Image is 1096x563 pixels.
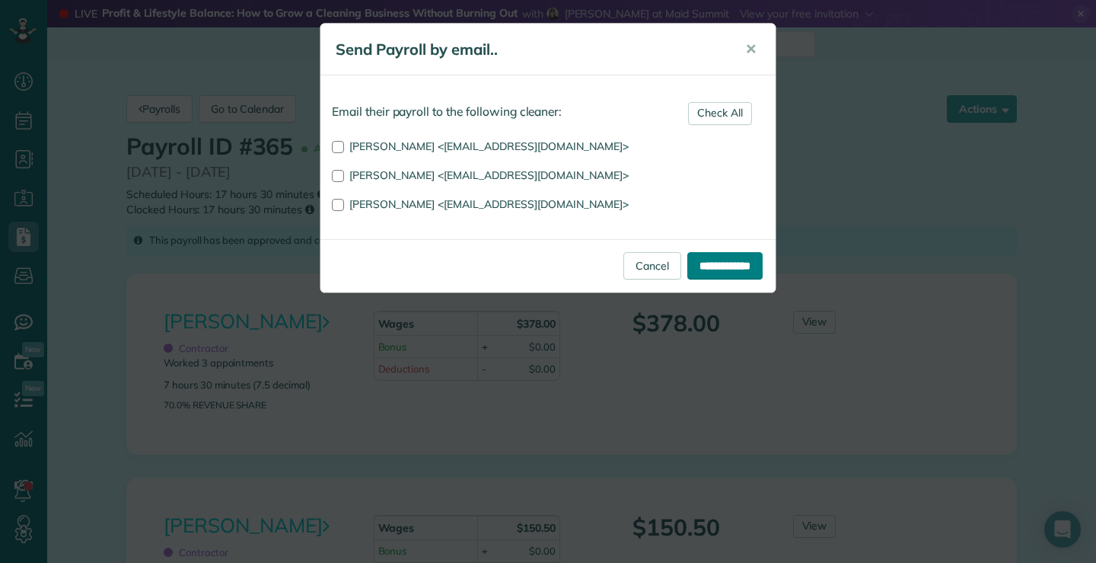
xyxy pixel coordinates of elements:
[349,139,629,153] span: [PERSON_NAME] <[EMAIL_ADDRESS][DOMAIN_NAME]>
[623,252,681,280] a: Cancel
[349,197,629,211] span: [PERSON_NAME] <[EMAIL_ADDRESS][DOMAIN_NAME]>
[349,168,629,182] span: [PERSON_NAME] <[EMAIL_ADDRESS][DOMAIN_NAME]>
[336,39,724,60] h5: Send Payroll by email..
[745,40,757,58] span: ✕
[688,102,752,125] a: Check All
[332,105,764,118] h4: Email their payroll to the following cleaner:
